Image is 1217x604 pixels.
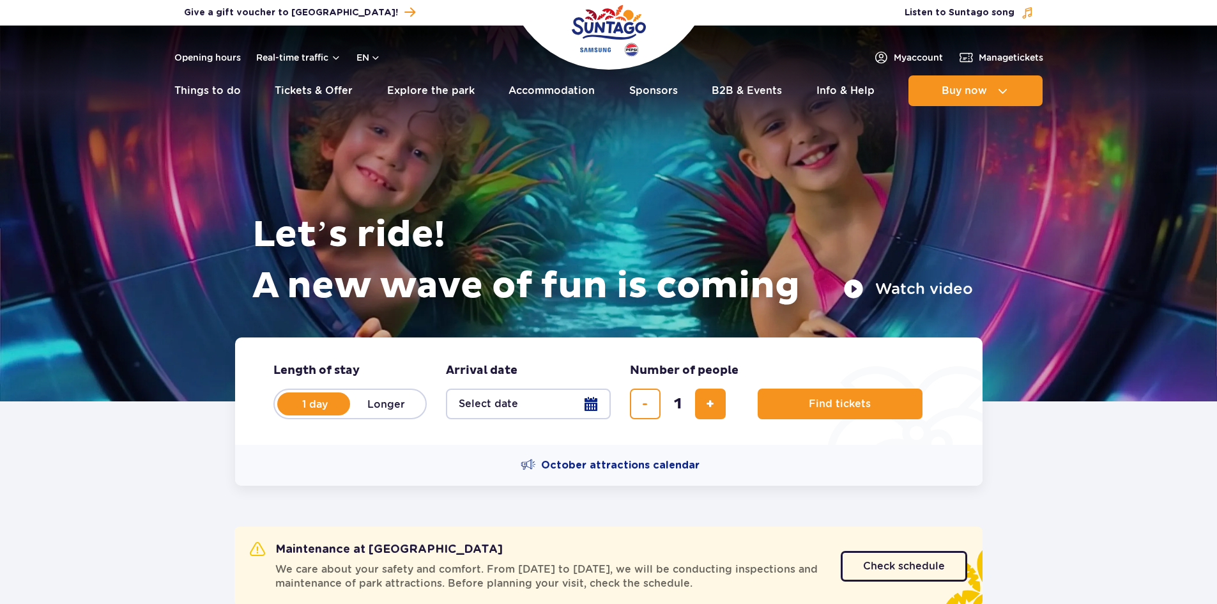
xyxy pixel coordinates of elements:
span: We care about your safety and comfort. From [DATE] to [DATE], we will be conducting inspections a... [275,562,825,591]
button: Listen to Suntago song [905,6,1034,19]
form: Planning your visit to Park of Poland [235,337,983,445]
a: Opening hours [174,51,241,64]
button: Select date [446,389,611,419]
span: Arrival date [446,363,517,378]
a: Accommodation [509,75,595,106]
label: 1 day [279,391,351,417]
a: October attractions calendar [521,458,700,473]
button: en [356,51,381,64]
button: Buy now [908,75,1043,106]
a: Myaccount [873,50,943,65]
h2: Maintenance at [GEOGRAPHIC_DATA] [250,542,503,557]
button: Real-time traffic [256,52,341,63]
span: Find tickets [809,398,871,410]
a: B2B & Events [712,75,782,106]
span: Number of people [630,363,739,378]
a: Managetickets [958,50,1043,65]
span: Check schedule [863,561,945,571]
button: Find tickets [758,389,922,419]
h1: Let’s ride! A new wave of fun is coming [252,210,973,312]
input: number of tickets [662,389,693,419]
span: October attractions calendar [541,458,700,472]
a: Check schedule [841,551,967,582]
span: Give a gift voucher to [GEOGRAPHIC_DATA]! [184,6,398,19]
a: Explore the park [387,75,475,106]
span: Listen to Suntago song [905,6,1014,19]
span: Length of stay [273,363,360,378]
button: Watch video [843,279,973,299]
a: Sponsors [629,75,678,106]
a: Tickets & Offer [275,75,353,106]
a: Give a gift voucher to [GEOGRAPHIC_DATA]! [184,4,415,21]
button: add ticket [695,389,726,419]
label: Longer [350,391,423,417]
a: Info & Help [816,75,875,106]
span: Manage tickets [979,51,1043,64]
span: Buy now [942,85,987,97]
a: Things to do [174,75,241,106]
button: remove ticket [630,389,661,419]
span: My account [894,51,943,64]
